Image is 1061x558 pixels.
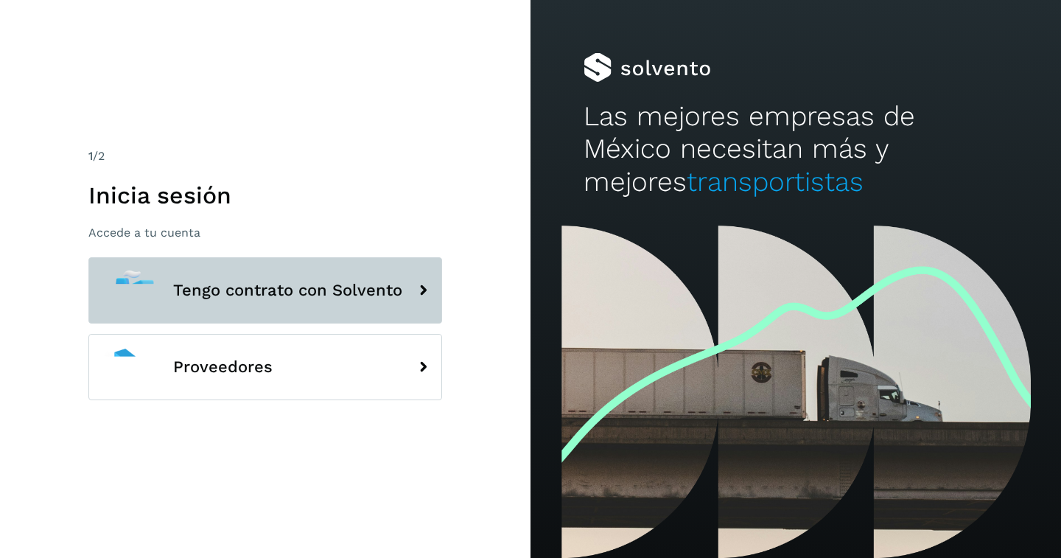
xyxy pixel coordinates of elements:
h1: Inicia sesión [88,181,442,209]
span: 1 [88,149,93,163]
h2: Las mejores empresas de México necesitan más y mejores [584,100,1008,198]
span: Tengo contrato con Solvento [173,282,402,299]
span: transportistas [687,166,864,198]
p: Accede a tu cuenta [88,226,442,240]
span: Proveedores [173,358,273,376]
button: Proveedores [88,334,442,400]
div: /2 [88,147,442,165]
button: Tengo contrato con Solvento [88,257,442,324]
